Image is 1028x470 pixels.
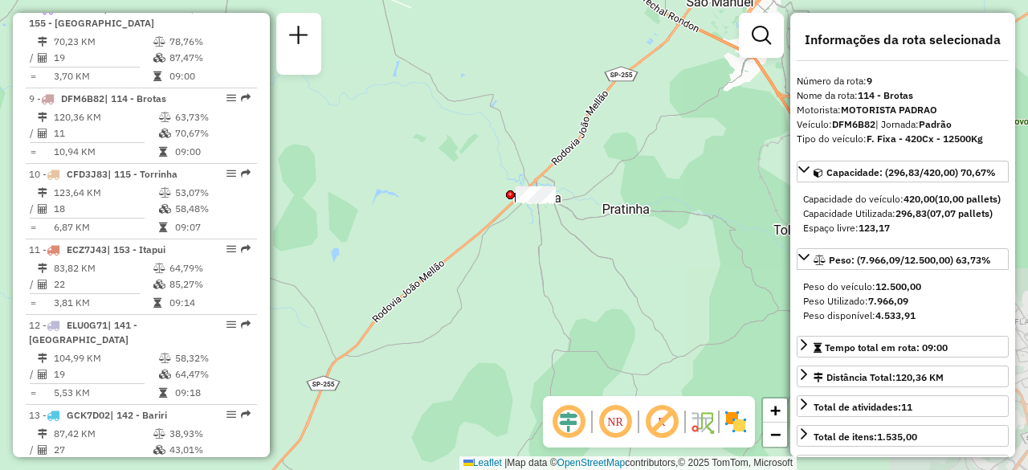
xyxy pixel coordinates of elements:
[61,92,104,104] span: DFM6B82
[241,169,251,178] em: Rota exportada
[797,161,1009,182] a: Capacidade: (296,83/420,00) 70,67%
[29,2,194,29] span: 8 -
[61,2,104,14] span: BZR8G62
[107,243,165,255] span: | 153 - Itapui
[174,350,251,366] td: 58,32%
[169,68,250,84] td: 09:00
[832,118,875,130] strong: DFM6B82
[29,2,194,29] span: | 154 - Pederneiras, 155 - [GEOGRAPHIC_DATA]
[159,147,167,157] i: Tempo total em rota
[226,93,236,103] em: Opções
[29,219,37,235] td: =
[53,109,158,125] td: 120,36 KM
[53,350,158,366] td: 104,99 KM
[38,264,47,273] i: Distância Total
[159,223,167,232] i: Tempo total em rota
[53,144,158,160] td: 10,94 KM
[67,409,110,421] span: GCK7D02
[803,280,921,292] span: Peso do veículo:
[53,295,153,311] td: 3,81 KM
[67,243,107,255] span: ECZ7J43
[814,430,917,444] div: Total de itens:
[241,93,251,103] em: Rota exportada
[797,32,1009,47] h4: Informações da rota selecionada
[226,244,236,254] em: Opções
[814,401,912,413] span: Total de atividades:
[29,201,37,217] td: /
[67,168,108,180] span: CFD3J83
[38,429,47,439] i: Distância Total
[797,88,1009,103] div: Nome da rota:
[53,260,153,276] td: 83,82 KM
[642,403,681,441] span: Exibir rótulo
[29,295,37,311] td: =
[174,185,251,201] td: 53,07%
[797,103,1009,117] div: Motorista:
[38,188,47,198] i: Distância Total
[814,370,944,385] div: Distância Total:
[226,410,236,419] em: Opções
[875,309,916,321] strong: 4.533,91
[29,243,165,255] span: 11 -
[463,457,502,468] a: Leaflet
[159,129,171,138] i: % de utilização da cubagem
[38,53,47,63] i: Total de Atividades
[53,276,153,292] td: 22
[153,298,161,308] i: Tempo total em rota
[689,409,715,435] img: Fluxo de ruas
[867,75,872,87] strong: 9
[169,34,250,50] td: 78,76%
[459,456,797,470] div: Map data © contributors,© 2025 TomTom, Microsoft
[169,295,250,311] td: 09:14
[859,222,890,234] strong: 123,17
[241,320,251,329] em: Rota exportada
[38,370,47,379] i: Total de Atividades
[174,144,251,160] td: 09:00
[53,50,153,66] td: 19
[226,320,236,329] em: Opções
[826,166,996,178] span: Capacidade: (296,83/420,00) 70,67%
[174,125,251,141] td: 70,67%
[53,219,158,235] td: 6,87 KM
[596,403,634,441] span: Ocultar NR
[763,398,787,423] a: Zoom in
[723,409,749,435] img: Exibir/Ocultar setores
[169,426,250,442] td: 38,93%
[797,132,1009,146] div: Tipo do veículo:
[803,294,1002,309] div: Peso Utilizado:
[877,431,917,443] strong: 1.535,00
[53,68,153,84] td: 3,70 KM
[29,50,37,66] td: /
[797,74,1009,88] div: Número da rota:
[797,336,1009,358] a: Tempo total em rota: 09:00
[29,168,177,180] span: 10 -
[29,68,37,84] td: =
[29,144,37,160] td: =
[770,424,781,444] span: −
[169,276,250,292] td: 85,27%
[797,425,1009,447] a: Total de itens:1.535,00
[829,254,991,266] span: Peso: (7.966,09/12.500,00) 63,73%
[104,92,166,104] span: | 114 - Brotas
[867,133,983,145] strong: F. Fixa - 420Cx - 12500Kg
[53,426,153,442] td: 87,42 KM
[797,395,1009,417] a: Total de atividades:11
[174,366,251,382] td: 64,47%
[875,280,921,292] strong: 12.500,00
[904,193,935,205] strong: 420,00
[29,92,166,104] span: 9 -
[935,193,1001,205] strong: (10,00 pallets)
[29,319,137,345] span: 12 -
[38,37,47,47] i: Distância Total
[67,319,108,331] span: ELU0G71
[803,206,1002,221] div: Capacidade Utilizada:
[53,366,158,382] td: 19
[29,276,37,292] td: /
[825,341,948,354] span: Tempo total em rota: 09:00
[29,366,37,382] td: /
[159,354,171,363] i: % de utilização do peso
[29,385,37,401] td: =
[927,207,993,219] strong: (07,07 pallets)
[797,117,1009,132] div: Veículo:
[153,37,165,47] i: % de utilização do peso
